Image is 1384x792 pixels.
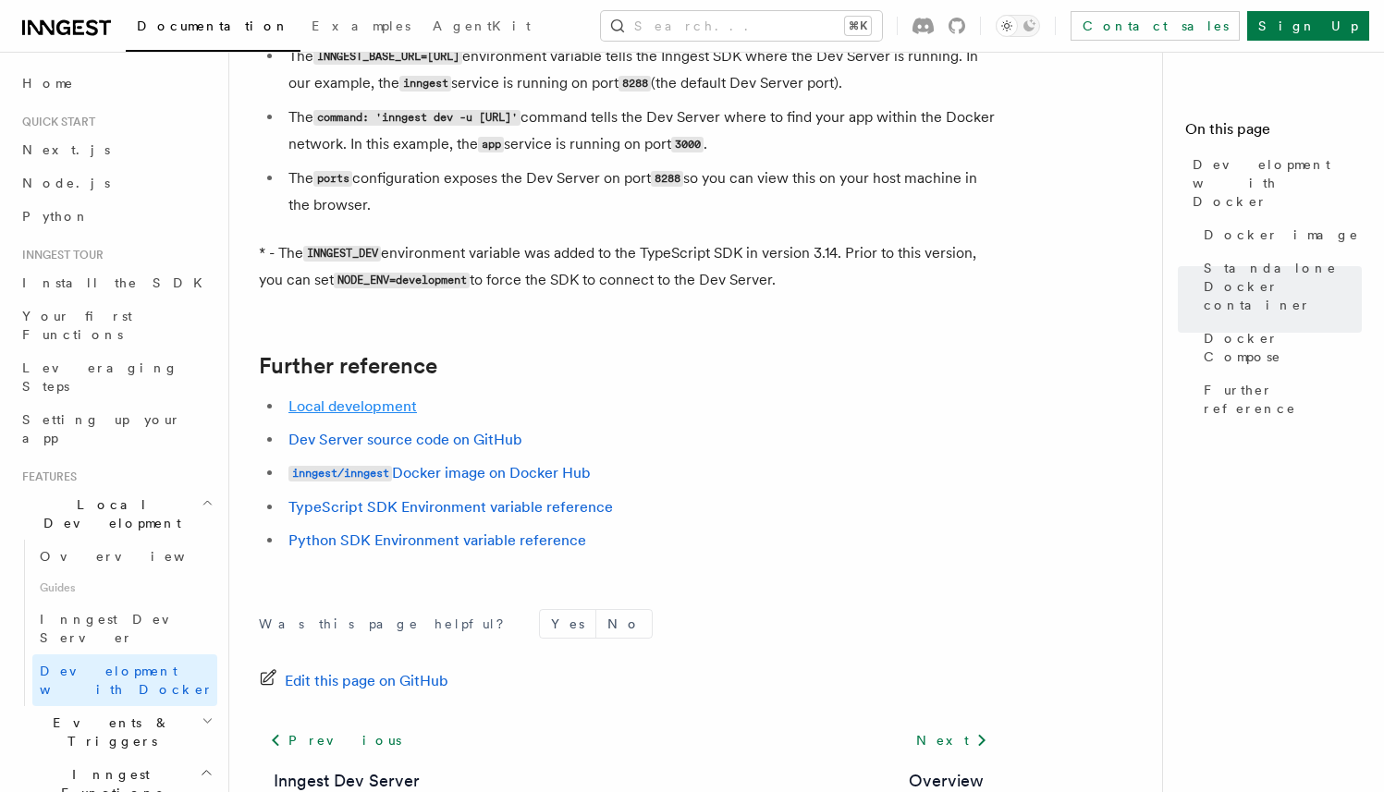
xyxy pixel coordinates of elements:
[15,706,217,758] button: Events & Triggers
[15,403,217,455] a: Setting up your app
[15,540,217,706] div: Local Development
[312,18,410,33] span: Examples
[1204,381,1362,418] span: Further reference
[15,351,217,403] a: Leveraging Steps
[15,200,217,233] a: Python
[334,273,470,288] code: NODE_ENV=development
[288,431,522,448] a: Dev Server source code on GitHub
[15,166,217,200] a: Node.js
[32,603,217,654] a: Inngest Dev Server
[137,18,289,33] span: Documentation
[422,6,542,50] a: AgentKit
[15,133,217,166] a: Next.js
[15,495,202,532] span: Local Development
[303,246,381,262] code: INNGEST_DEV
[32,573,217,603] span: Guides
[15,299,217,351] a: Your first Functions
[22,412,181,445] span: Setting up your app
[32,654,217,706] a: Development with Docker
[601,11,882,41] button: Search...⌘K
[996,15,1040,37] button: Toggle dark mode
[540,610,595,638] button: Yes
[259,240,998,294] p: * - The environment variable was added to the TypeScript SDK in version 3.14. Prior to this versi...
[15,488,217,540] button: Local Development
[1196,218,1362,251] a: Docker image
[288,464,591,481] a: inngest/inngestDocker image on Docker Hub
[1196,251,1362,322] a: Standalone Docker container
[1204,259,1362,314] span: Standalone Docker container
[288,498,613,516] a: TypeScript SDK Environment variable reference
[22,209,90,224] span: Python
[40,612,198,645] span: Inngest Dev Server
[22,309,132,342] span: Your first Functions
[259,724,411,757] a: Previous
[1196,373,1362,425] a: Further reference
[288,531,586,549] a: Python SDK Environment variable reference
[259,353,437,379] a: Further reference
[845,17,871,35] kbd: ⌘K
[619,76,651,91] code: 8288
[285,668,448,694] span: Edit this page on GitHub
[905,724,998,757] a: Next
[1185,148,1362,218] a: Development with Docker
[433,18,531,33] span: AgentKit
[1193,155,1362,211] span: Development with Docker
[1071,11,1240,41] a: Contact sales
[283,43,998,97] li: The environment variable tells the Inngest SDK where the Dev Server is running. In our example, t...
[15,248,104,262] span: Inngest tour
[1204,225,1359,244] span: Docker image
[22,360,178,394] span: Leveraging Steps
[1185,118,1362,148] h4: On this page
[283,165,998,218] li: The configuration exposes the Dev Server on port so you can view this on your host machine in the...
[1247,11,1369,41] a: Sign Up
[40,549,230,564] span: Overview
[399,76,451,91] code: inngest
[15,115,95,129] span: Quick start
[15,713,202,750] span: Events & Triggers
[671,137,704,152] code: 3000
[15,469,77,484] span: Features
[32,540,217,573] a: Overview
[22,142,110,157] span: Next.js
[300,6,422,50] a: Examples
[22,275,214,290] span: Install the SDK
[22,176,110,190] span: Node.js
[1204,329,1362,366] span: Docker Compose
[259,615,517,633] p: Was this page helpful?
[1196,322,1362,373] a: Docker Compose
[15,266,217,299] a: Install the SDK
[313,49,462,65] code: INNGEST_BASE_URL=[URL]
[259,668,448,694] a: Edit this page on GitHub
[40,664,214,697] span: Development with Docker
[596,610,652,638] button: No
[22,74,74,92] span: Home
[283,104,998,158] li: The command tells the Dev Server where to find your app within the Docker network. In this exampl...
[651,171,683,187] code: 8288
[313,171,352,187] code: ports
[15,67,217,100] a: Home
[288,397,417,415] a: Local development
[313,110,521,126] code: command: 'inngest dev -u [URL]'
[288,466,392,481] code: inngest/inngest
[478,137,504,152] code: app
[126,6,300,52] a: Documentation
